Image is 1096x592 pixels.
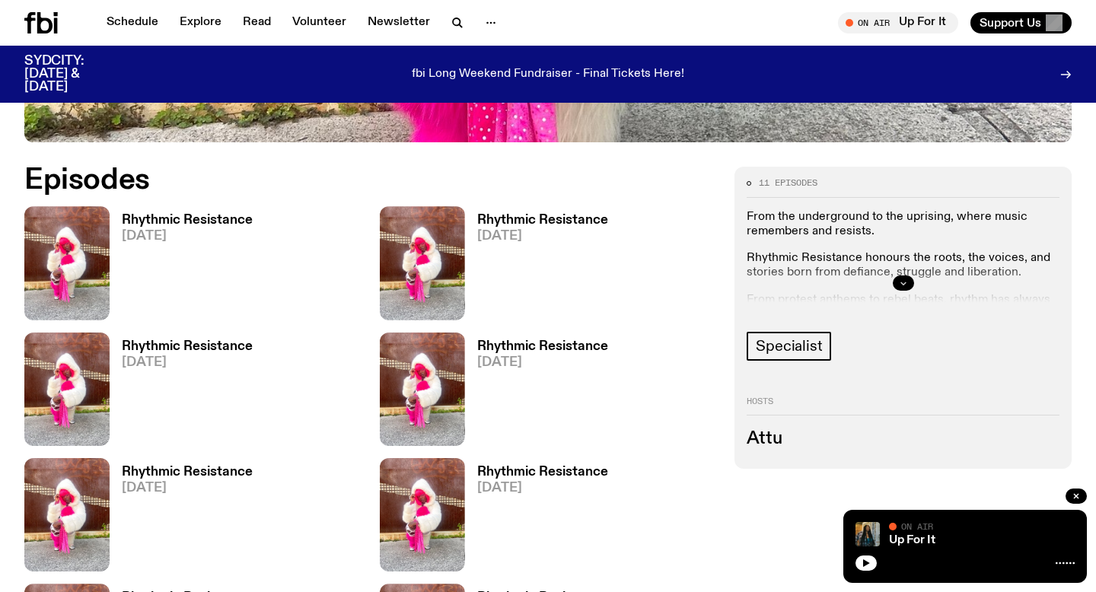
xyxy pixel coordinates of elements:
p: Rhythmic Resistance honours the roots, the voices, and stories born from defiance, struggle and l... [747,251,1059,280]
a: Up For It [889,534,935,546]
img: Attu crouches on gravel in front of a brown wall. They are wearing a white fur coat with a hood, ... [24,206,110,320]
a: Rhythmic Resistance[DATE] [110,340,253,446]
a: Schedule [97,12,167,33]
a: Rhythmic Resistance[DATE] [465,466,608,571]
h3: Rhythmic Resistance [122,340,253,353]
img: Attu crouches on gravel in front of a brown wall. They are wearing a white fur coat with a hood, ... [380,458,465,571]
a: Rhythmic Resistance[DATE] [465,340,608,446]
button: Support Us [970,12,1072,33]
span: [DATE] [477,356,608,369]
h3: Rhythmic Resistance [122,214,253,227]
h3: Attu [747,431,1059,447]
h2: Episodes [24,167,716,194]
a: Rhythmic Resistance[DATE] [110,466,253,571]
a: Explore [170,12,231,33]
span: [DATE] [477,230,608,243]
h2: Hosts [747,397,1059,415]
a: Rhythmic Resistance[DATE] [465,214,608,320]
p: fbi Long Weekend Fundraiser - Final Tickets Here! [412,68,684,81]
button: On AirUp For It [838,12,958,33]
a: Read [234,12,280,33]
span: 11 episodes [759,179,817,187]
p: From the underground to the uprising, where music remembers and resists. [747,210,1059,239]
h3: Rhythmic Resistance [477,466,608,479]
a: Rhythmic Resistance[DATE] [110,214,253,320]
h3: Rhythmic Resistance [477,214,608,227]
a: Newsletter [358,12,439,33]
a: Specialist [747,332,831,361]
h3: Rhythmic Resistance [122,466,253,479]
span: [DATE] [122,482,253,495]
img: Attu crouches on gravel in front of a brown wall. They are wearing a white fur coat with a hood, ... [24,458,110,571]
img: Attu crouches on gravel in front of a brown wall. They are wearing a white fur coat with a hood, ... [380,333,465,446]
span: Support Us [980,16,1041,30]
h3: SYDCITY: [DATE] & [DATE] [24,55,122,94]
span: [DATE] [122,230,253,243]
span: [DATE] [122,356,253,369]
span: On Air [901,521,933,531]
img: Ify - a Brown Skin girl with black braided twists, looking up to the side with her tongue stickin... [855,522,880,546]
span: Specialist [756,338,822,355]
a: Volunteer [283,12,355,33]
h3: Rhythmic Resistance [477,340,608,353]
img: Attu crouches on gravel in front of a brown wall. They are wearing a white fur coat with a hood, ... [24,333,110,446]
span: [DATE] [477,482,608,495]
img: Attu crouches on gravel in front of a brown wall. They are wearing a white fur coat with a hood, ... [380,206,465,320]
